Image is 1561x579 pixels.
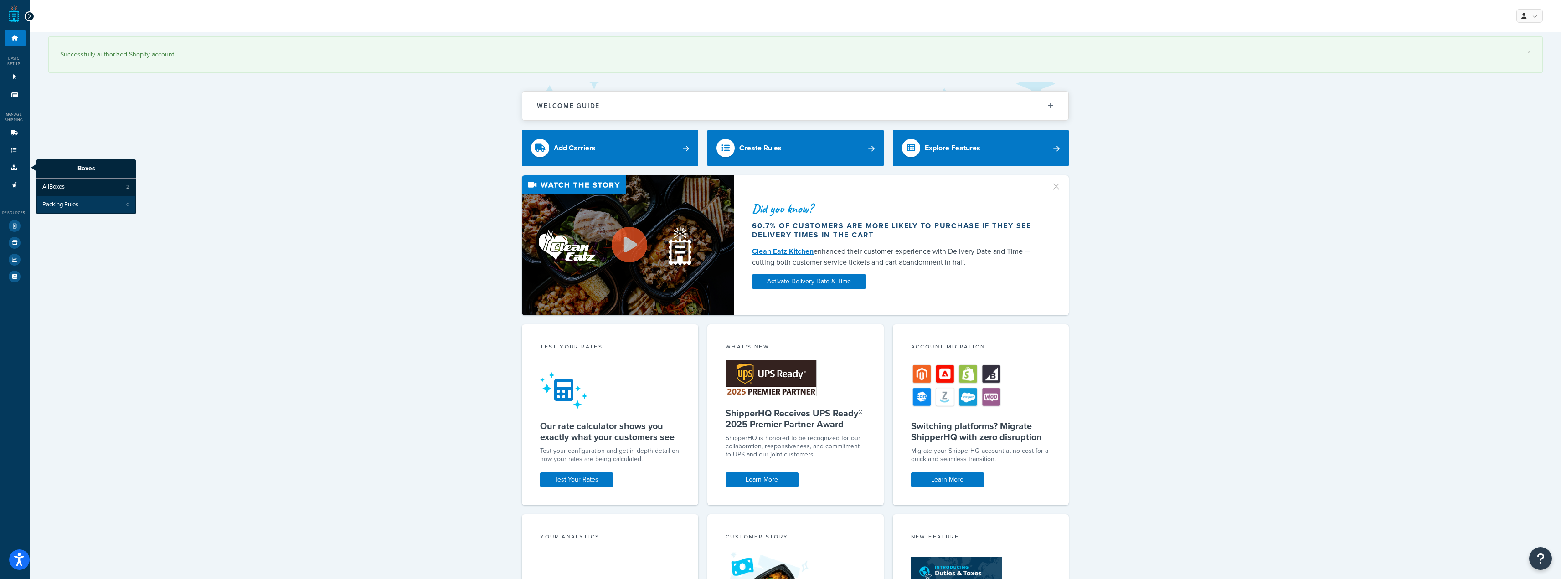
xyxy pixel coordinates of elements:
p: Boxes [36,159,136,179]
div: Create Rules [739,142,782,154]
div: enhanced their customer experience with Delivery Date and Time — cutting both customer service ti... [752,246,1040,268]
div: Your Analytics [540,533,680,543]
li: Test Your Rates [5,218,26,234]
a: AllBoxes2 [36,179,136,196]
button: Open Resource Center [1529,547,1552,570]
img: Video thumbnail [522,175,734,315]
a: Add Carriers [522,130,698,166]
li: Origins [5,86,26,103]
div: Test your rates [540,343,680,353]
span: 0 [126,201,129,209]
h5: Our rate calculator shows you exactly what your customers see [540,420,680,442]
div: Add Carriers [554,142,596,154]
span: Packing Rules [42,201,78,209]
p: ShipperHQ is honored to be recognized for our collaboration, responsiveness, and commitment to UP... [726,434,866,459]
div: Explore Features [925,142,980,154]
a: Test Your Rates [540,472,613,487]
a: Activate Delivery Date & Time [752,274,866,289]
li: Analytics [5,251,26,268]
a: Learn More [726,472,799,487]
div: Test your configuration and get in-depth detail on how your rates are being calculated. [540,447,680,463]
div: 60.7% of customers are more likely to purchase if they see delivery times in the cart [752,221,1040,240]
li: Shipping Rules [5,142,26,159]
div: Migrate your ShipperHQ account at no cost for a quick and seamless transition. [911,447,1051,463]
h5: Switching platforms? Migrate ShipperHQ with zero disruption [911,420,1051,442]
li: Packing Rules [36,196,136,214]
a: Explore Features [893,130,1069,166]
div: What's New [726,343,866,353]
span: 2 [126,183,129,191]
div: Customer Story [726,533,866,543]
div: Account Migration [911,343,1051,353]
h2: Welcome Guide [537,102,600,109]
li: Help Docs [5,268,26,285]
h5: ShipperHQ Receives UPS Ready® 2025 Premier Partner Award [726,408,866,430]
a: × [1527,48,1531,56]
li: Websites [5,69,26,86]
a: Clean Eatz Kitchen [752,246,814,256]
span: All Boxes [42,183,65,191]
div: Did you know? [752,202,1040,215]
a: Learn More [911,472,984,487]
button: Welcome Guide [522,92,1068,120]
li: Boxes [5,159,26,176]
div: Successfully authorized Shopify account [60,48,1531,61]
li: Carriers [5,125,26,142]
a: Create Rules [707,130,884,166]
div: New Feature [911,533,1051,543]
li: Marketplace [5,235,26,251]
a: Packing Rules0 [36,196,136,214]
li: Dashboard [5,30,26,46]
li: Advanced Features [5,177,26,194]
